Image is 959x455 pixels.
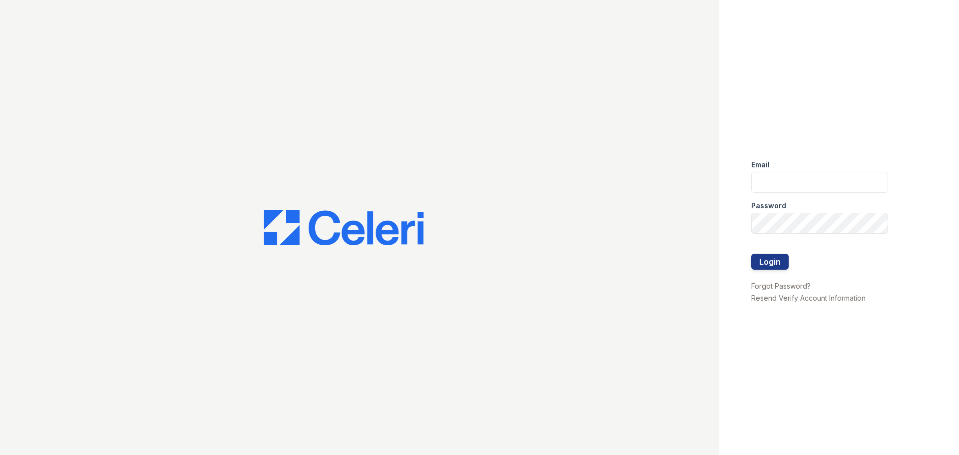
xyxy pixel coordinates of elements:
[751,160,770,170] label: Email
[751,294,866,302] a: Resend Verify Account Information
[264,210,424,246] img: CE_Logo_Blue-a8612792a0a2168367f1c8372b55b34899dd931a85d93a1a3d3e32e68fde9ad4.png
[751,282,811,290] a: Forgot Password?
[751,254,789,270] button: Login
[751,201,786,211] label: Password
